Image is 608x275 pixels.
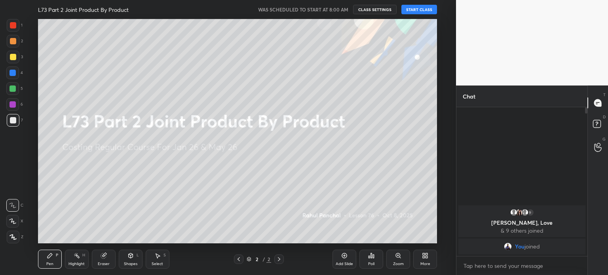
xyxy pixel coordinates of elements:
[7,231,23,243] div: Z
[463,228,581,234] p: & 9 others joined
[401,5,437,14] button: START CLASS
[46,262,53,266] div: Pen
[603,92,606,98] p: T
[38,6,129,13] h4: L73 Part 2 Joint Product By Product
[6,66,23,79] div: 4
[152,262,163,266] div: Select
[258,6,348,13] h5: WAS SCHEDULED TO START AT 8:00 AM
[137,253,139,257] div: L
[336,262,353,266] div: Add Slide
[262,257,265,262] div: /
[7,114,23,127] div: 7
[7,35,23,47] div: 2
[463,220,581,226] p: [PERSON_NAME], Love
[6,215,23,228] div: X
[82,253,85,257] div: H
[515,243,524,250] span: You
[524,243,540,250] span: joined
[253,257,261,262] div: 2
[515,209,523,216] img: 78575c553e2c4b6e96fdd83151ca11f6.jpg
[521,209,529,216] img: default.png
[68,262,85,266] div: Highlight
[6,82,23,95] div: 5
[393,262,404,266] div: Zoom
[456,86,482,107] p: Chat
[353,5,397,14] button: CLASS SETTINGS
[7,51,23,63] div: 3
[504,243,512,250] img: 78d879e9ade943c4a63fa74a256d960a.jpg
[602,136,606,142] p: G
[368,262,374,266] div: Poll
[456,204,587,256] div: grid
[6,98,23,111] div: 6
[124,262,137,266] div: Shapes
[98,262,110,266] div: Eraser
[6,199,23,212] div: C
[56,253,58,257] div: P
[163,253,166,257] div: S
[7,19,23,32] div: 1
[420,262,430,266] div: More
[510,209,518,216] img: default.png
[266,256,271,263] div: 2
[526,209,534,216] div: 9
[603,114,606,120] p: D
